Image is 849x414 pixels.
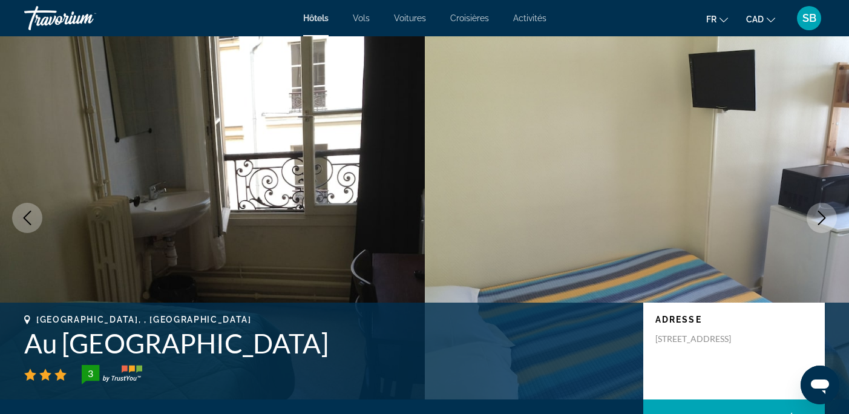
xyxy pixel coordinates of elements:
[706,10,728,28] button: Change language
[303,13,329,23] a: Hôtels
[655,333,752,344] p: [STREET_ADDRESS]
[706,15,716,24] span: fr
[394,13,426,23] a: Voitures
[793,5,825,31] button: User Menu
[655,315,813,324] p: Adresse
[450,13,489,23] a: Croisières
[802,12,816,24] span: SB
[746,10,775,28] button: Change currency
[24,2,145,34] a: Travorium
[78,366,102,381] div: 3
[746,15,764,24] span: CAD
[513,13,546,23] a: Activités
[36,315,252,324] span: [GEOGRAPHIC_DATA], , [GEOGRAPHIC_DATA]
[353,13,370,23] a: Vols
[12,203,42,233] button: Previous image
[801,366,839,404] iframe: Bouton de lancement de la fenêtre de messagerie
[82,365,142,384] img: trustyou-badge-hor.svg
[807,203,837,233] button: Next image
[24,327,631,359] h1: Au [GEOGRAPHIC_DATA]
